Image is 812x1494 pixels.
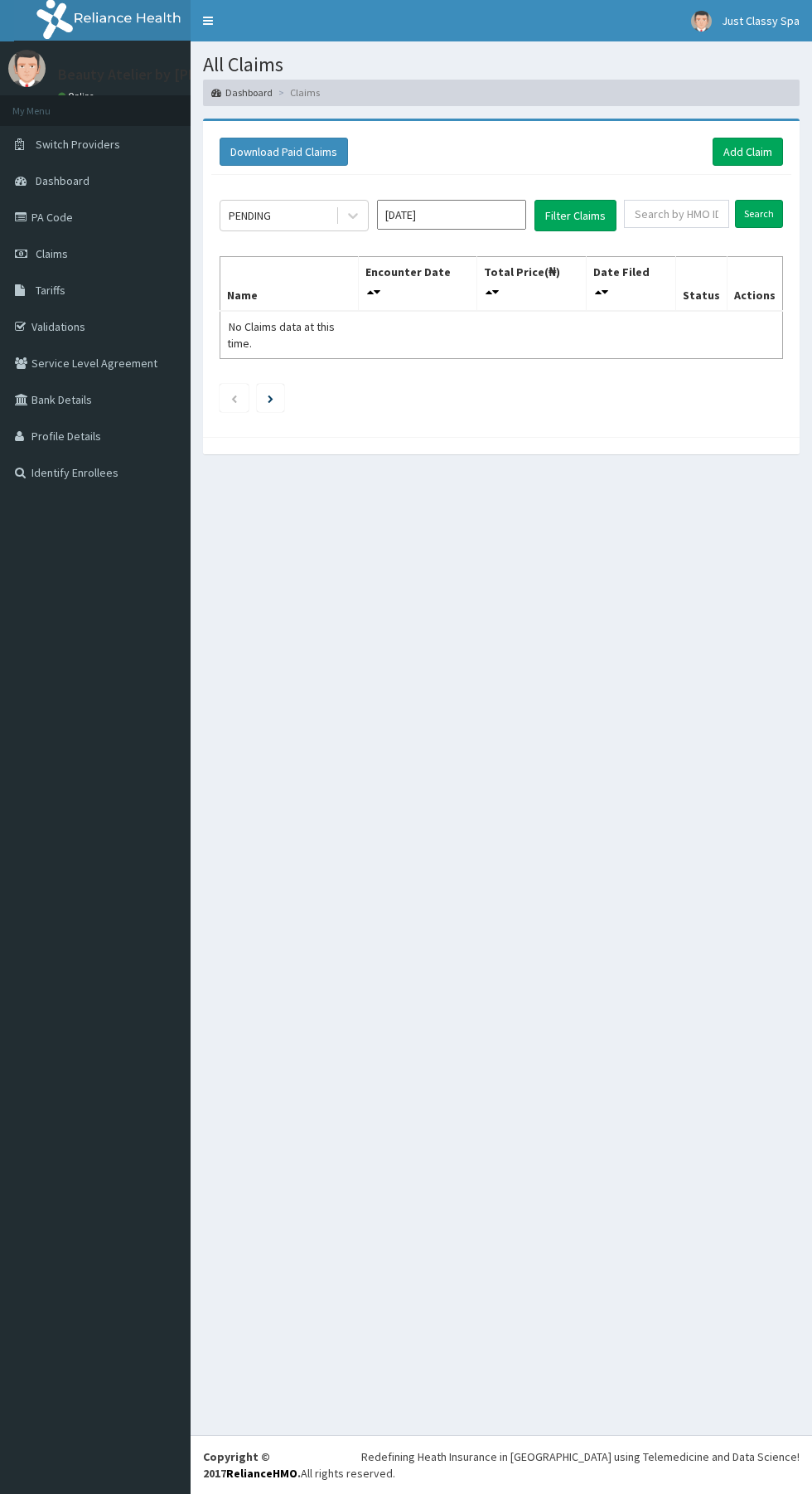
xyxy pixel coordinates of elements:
[735,200,783,228] input: Search
[586,256,675,311] th: Date Filed
[211,85,273,99] a: Dashboard
[358,256,476,311] th: Encounter Date
[191,1435,812,1494] footer: All rights reserved.
[58,90,98,102] a: Online
[675,256,727,311] th: Status
[624,200,729,228] input: Search by HMO ID
[274,85,320,99] li: Claims
[36,283,65,298] span: Tariffs
[727,256,782,311] th: Actions
[377,200,526,230] input: Select Month and Year
[534,200,616,231] button: Filter Claims
[691,11,712,32] img: User Image
[203,54,800,75] h1: All Claims
[226,1466,297,1481] a: RelianceHMO
[722,13,800,28] span: Just Classy Spa
[220,138,348,166] button: Download Paid Claims
[227,319,335,351] span: No Claims data at this time.
[361,1448,800,1465] div: Redefining Heath Insurance in [GEOGRAPHIC_DATA] using Telemedicine and Data Science!
[36,246,68,261] span: Claims
[36,173,89,188] span: Dashboard
[8,50,46,87] img: User Image
[203,1449,301,1481] strong: Copyright © 2017 .
[476,256,586,311] th: Total Price(₦)
[58,67,283,82] p: Beauty Atelier by [PERSON_NAME]
[713,138,783,166] a: Add Claim
[36,137,120,152] span: Switch Providers
[230,390,238,405] a: Previous page
[229,207,271,224] div: PENDING
[220,256,359,311] th: Name
[268,390,273,405] a: Next page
